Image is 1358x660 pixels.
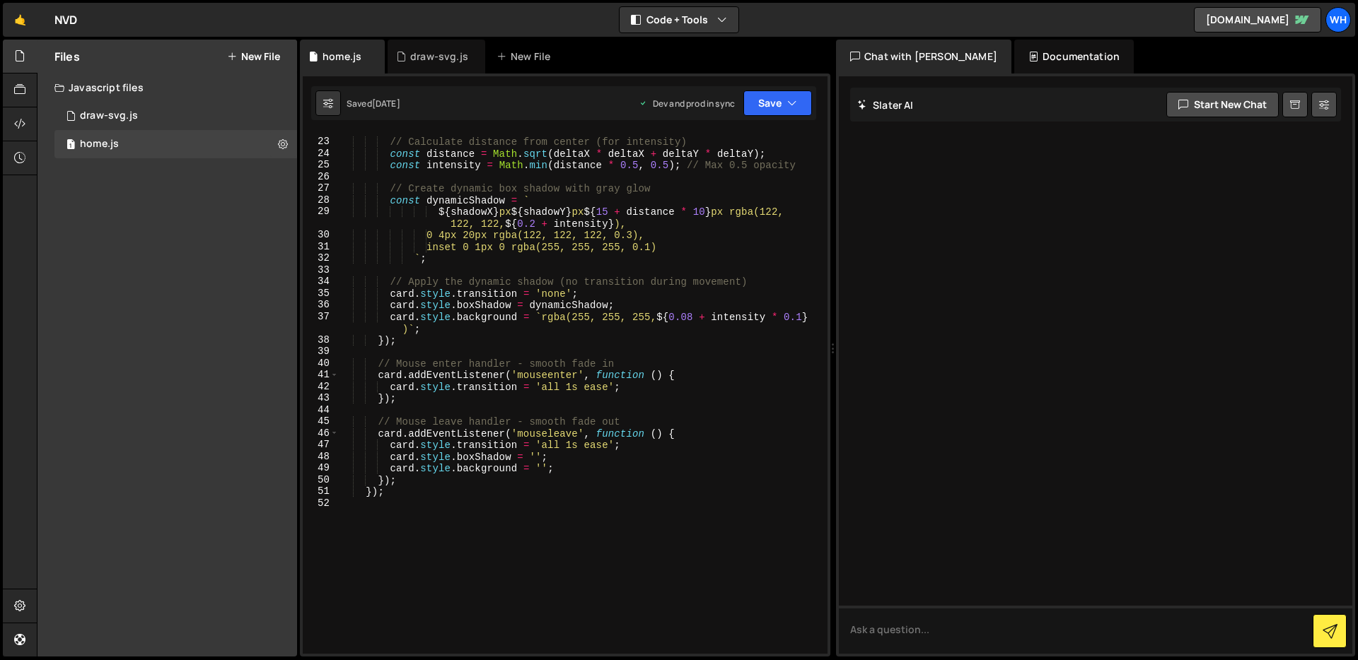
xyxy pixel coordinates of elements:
[227,51,280,62] button: New File
[303,299,339,311] div: 36
[303,288,339,300] div: 35
[639,98,735,110] div: Dev and prod in sync
[497,49,556,64] div: New File
[80,110,138,122] div: draw-svg.js
[303,241,339,253] div: 31
[303,497,339,509] div: 52
[1166,92,1279,117] button: Start new chat
[303,346,339,358] div: 39
[303,485,339,497] div: 51
[303,451,339,463] div: 48
[303,381,339,393] div: 42
[303,276,339,288] div: 34
[54,49,80,64] h2: Files
[303,428,339,440] div: 46
[303,252,339,264] div: 32
[303,369,339,381] div: 41
[303,136,339,148] div: 23
[303,392,339,404] div: 43
[303,264,339,276] div: 33
[323,49,361,64] div: home.js
[1325,7,1351,33] a: Wh
[303,194,339,206] div: 28
[410,49,468,64] div: draw-svg.js
[303,229,339,241] div: 30
[303,462,339,474] div: 49
[303,358,339,370] div: 40
[303,159,339,171] div: 25
[857,98,914,112] h2: Slater AI
[54,102,297,130] div: 15719/47215.js
[303,474,339,486] div: 50
[303,206,339,229] div: 29
[1014,40,1134,73] div: Documentation
[347,98,400,110] div: Saved
[620,7,738,33] button: Code + Tools
[303,404,339,416] div: 44
[54,11,77,28] div: NVD
[3,3,37,37] a: 🤙
[303,182,339,194] div: 27
[303,171,339,183] div: 26
[54,130,297,158] div: 15719/47265.js
[303,439,339,451] div: 47
[37,73,297,102] div: Javascript files
[743,90,812,116] button: Save
[303,334,339,346] div: 38
[1194,7,1321,33] a: [DOMAIN_NAME]
[372,98,400,110] div: [DATE]
[66,140,75,151] span: 1
[836,40,1011,73] div: Chat with [PERSON_NAME]
[303,416,339,428] div: 45
[80,138,119,151] div: home.js
[303,311,339,334] div: 37
[303,148,339,160] div: 24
